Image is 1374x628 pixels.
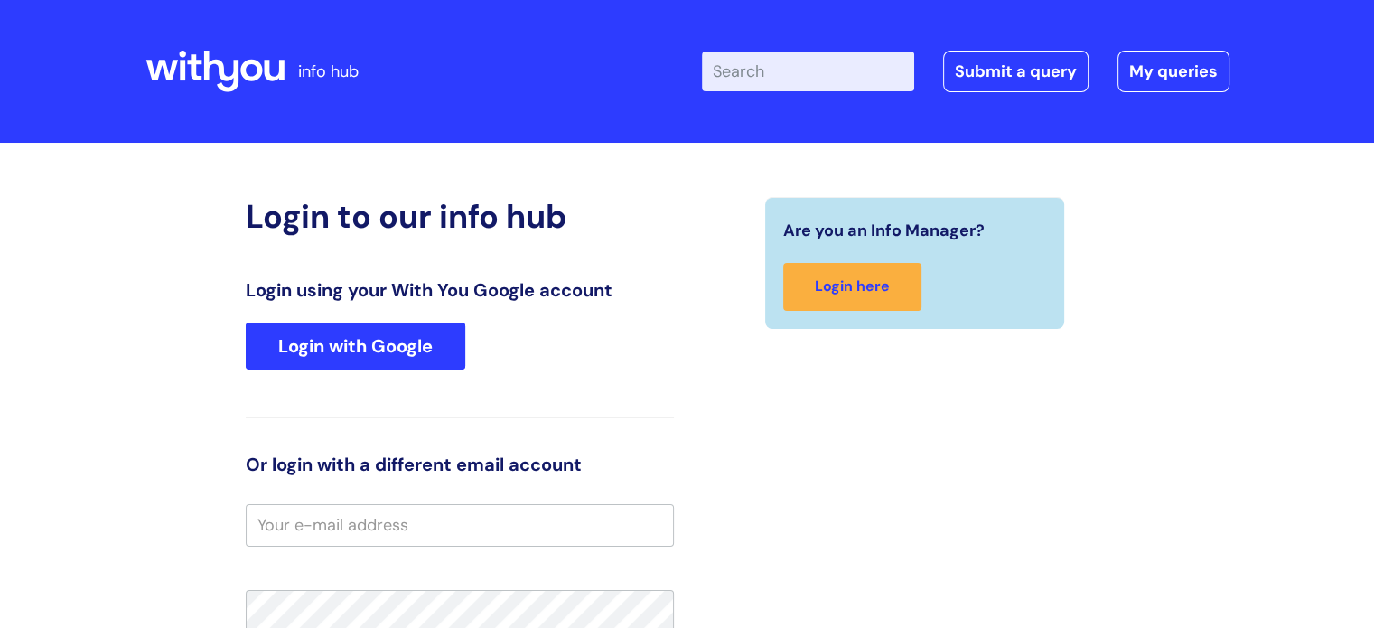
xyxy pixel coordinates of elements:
[246,323,465,370] a: Login with Google
[943,51,1089,92] a: Submit a query
[702,52,914,91] input: Search
[783,216,985,245] span: Are you an Info Manager?
[246,279,674,301] h3: Login using your With You Google account
[246,197,674,236] h2: Login to our info hub
[1117,51,1229,92] a: My queries
[246,454,674,475] h3: Or login with a different email account
[298,57,359,86] p: info hub
[783,263,921,311] a: Login here
[246,504,674,546] input: Your e-mail address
